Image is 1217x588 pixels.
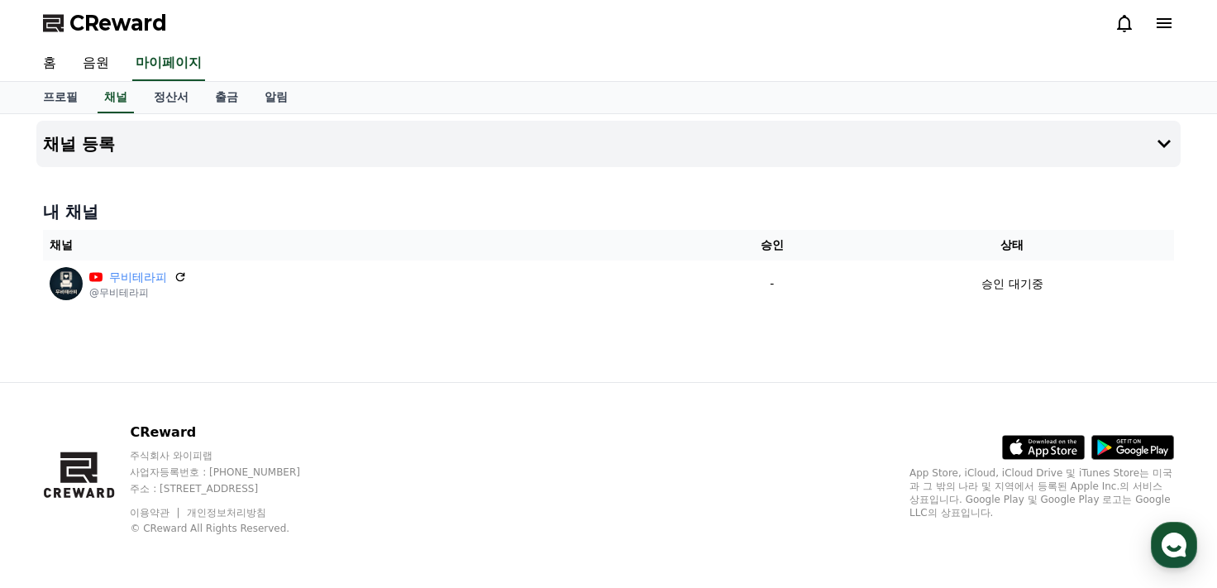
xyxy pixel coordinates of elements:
p: App Store, iCloud, iCloud Drive 및 iTunes Store는 미국과 그 밖의 나라 및 지역에서 등록된 Apple Inc.의 서비스 상표입니다. Goo... [909,466,1174,519]
a: 정산서 [141,82,202,113]
a: 무비테라피 [109,269,167,286]
a: 개인정보처리방침 [187,507,266,519]
a: 마이페이지 [132,46,205,81]
p: 주식회사 와이피랩 [130,449,332,462]
h4: 채널 등록 [43,135,115,153]
p: CReward [130,423,332,442]
h4: 내 채널 [43,200,1174,223]
img: 무비테라피 [50,267,83,300]
span: CReward [69,10,167,36]
a: 채널 [98,82,134,113]
button: 채널 등록 [36,121,1181,167]
a: 이용약관 [130,507,182,519]
p: © CReward All Rights Reserved. [130,522,332,535]
a: 홈 [30,46,69,81]
p: 사업자등록번호 : [PHONE_NUMBER] [130,466,332,479]
a: 알림 [251,82,301,113]
th: 채널 [43,230,694,261]
p: @무비테라피 [89,286,187,299]
a: CReward [43,10,167,36]
p: - [700,275,844,293]
p: 주소 : [STREET_ADDRESS] [130,482,332,495]
p: 승인 대기중 [981,275,1043,293]
th: 승인 [694,230,851,261]
a: 출금 [202,82,251,113]
a: 음원 [69,46,122,81]
th: 상태 [851,230,1174,261]
a: 프로필 [30,82,91,113]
